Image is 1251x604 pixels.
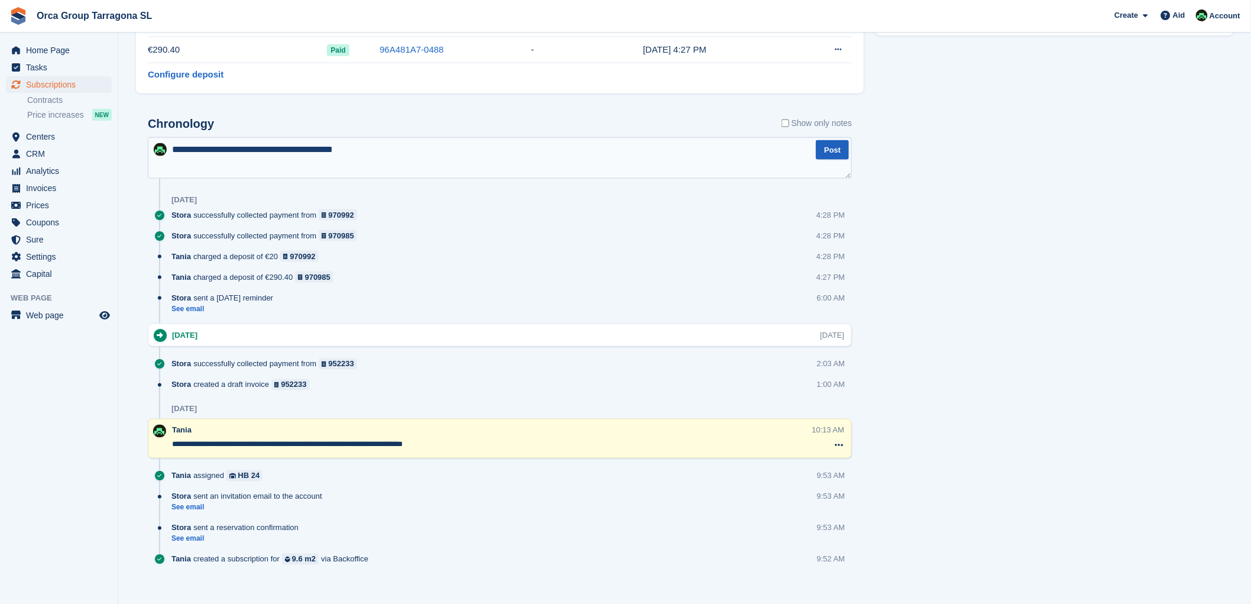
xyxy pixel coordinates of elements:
a: See email [171,503,328,513]
font: Create [1114,11,1138,20]
img: Tania [1196,9,1208,21]
font: Web page [26,311,64,320]
font: - [531,44,534,54]
font: [DATE] [171,405,197,414]
a: menu [6,248,112,265]
font: 4:27 PM [816,273,845,282]
a: See email [171,304,279,314]
font: 9:53 AM [817,524,845,532]
font: Chronology [148,117,214,130]
a: menu [6,231,112,248]
a: 952233 [319,358,357,370]
font: 970985 [329,231,354,240]
a: menu [6,180,112,196]
font: Invoices [26,183,56,193]
font: 6:00 AM [817,293,845,302]
font: created a draft invoice [193,380,269,389]
font: 4:28 PM [816,252,845,261]
a: 9.6 m2 [282,554,319,565]
font: See email [171,305,204,313]
font: 9.6 m2 [292,555,316,564]
font: Stora [171,524,191,532]
a: menu [6,128,112,145]
a: menu [6,163,112,179]
font: Stora [171,380,191,389]
font: sent an invitation email to the account [193,492,322,501]
font: Capital [26,269,52,279]
font: 970985 [305,273,330,282]
font: Post [824,146,841,154]
font: Account [1210,11,1240,20]
a: Contracts [27,95,112,106]
font: successfully collected payment from [193,360,316,369]
font: 9:52 AM [817,555,845,564]
font: charged a deposit of €20 [193,252,278,261]
font: 970992 [290,252,315,261]
font: 952233 [329,360,354,369]
a: HB 24 [226,470,262,482]
font: Stora [171,293,191,302]
a: See email [171,534,304,544]
font: [DATE] [820,331,844,340]
a: 970985 [295,272,333,283]
font: Tania [171,471,191,480]
a: menu [6,59,112,76]
font: 4:28 PM [816,211,845,219]
font: Tania [171,273,191,282]
a: Configure deposit [148,68,223,82]
font: 9:53 AM [817,492,845,501]
font: CRM [26,149,45,159]
input: Show only notes [782,117,789,130]
img: Tania [153,425,166,438]
font: Tasks [26,63,47,72]
font: NEW [95,112,109,118]
font: Stora [171,492,191,501]
font: Web page [11,293,52,302]
font: 1:00 AM [817,380,845,389]
img: Tania [154,143,167,156]
font: Contracts [27,95,63,105]
font: 10:13 AM [812,426,844,435]
a: menu [6,42,112,59]
font: Home Page [26,46,70,55]
font: Coupons [26,218,59,227]
font: Orca Group Tarragona SL [37,11,152,21]
font: Subscriptions [26,80,76,89]
font: 970992 [329,211,354,219]
button: Post [816,140,849,160]
a: menu [6,197,112,214]
font: sent a reservation confirmation [193,524,299,532]
a: menu [6,307,112,324]
font: 2:03 AM [817,360,845,369]
font: Aid [1173,11,1185,20]
font: Configure deposit [148,69,223,79]
font: Stora [171,231,191,240]
font: See email [171,503,204,512]
font: assigned [193,471,224,480]
a: 96A481A7-0488 [380,44,443,54]
font: Tania [172,426,192,435]
font: via Backoffice [321,555,368,564]
font: See email [171,535,204,543]
font: charged a deposit of €290.40 [193,273,293,282]
a: menu [6,214,112,231]
time: 2025-10-01 14:27:41 UTC [643,44,706,54]
font: Centers [26,132,55,141]
font: 9:53 AM [817,471,845,480]
font: [DATE] [172,331,197,340]
font: successfully collected payment from [193,231,316,240]
font: Stora [171,211,191,219]
font: €290.40 [148,44,180,54]
a: menu [6,146,112,162]
a: menu [6,266,112,282]
font: [DATE] 4:27 PM [643,44,706,54]
a: 952233 [271,379,310,390]
a: Price increases NEW [27,108,112,121]
font: Stora [171,360,191,369]
font: Prices [26,201,49,210]
font: successfully collected payment from [193,211,316,219]
font: Price increases [27,110,84,119]
font: Sure [26,235,44,244]
a: Orca Group Tarragona SL [32,6,157,25]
